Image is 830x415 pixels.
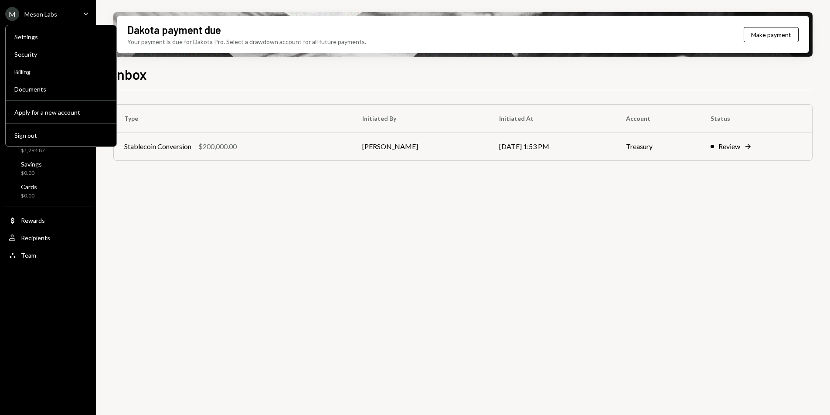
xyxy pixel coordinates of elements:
[616,105,700,133] th: Account
[9,46,113,62] a: Security
[24,10,57,18] div: Meson Labs
[5,247,91,263] a: Team
[21,252,36,259] div: Team
[5,230,91,245] a: Recipients
[9,105,113,120] button: Apply for a new account
[5,180,91,201] a: Cards$0.00
[9,29,113,44] a: Settings
[744,27,799,42] button: Make payment
[127,37,366,46] div: Your payment is due for Dakota Pro. Select a drawdown account for all future payments.
[127,23,221,37] div: Dakota payment due
[21,217,45,224] div: Rewards
[718,141,740,152] div: Review
[5,7,19,21] div: M
[5,158,91,179] a: Savings$0.00
[9,64,113,79] a: Billing
[9,128,113,143] button: Sign out
[14,51,108,58] div: Security
[198,141,237,152] div: $200,000.00
[9,81,113,97] a: Documents
[14,33,108,41] div: Settings
[352,133,489,160] td: [PERSON_NAME]
[14,132,108,139] div: Sign out
[14,68,108,75] div: Billing
[21,147,47,154] div: $1,294.87
[5,212,91,228] a: Rewards
[489,105,616,133] th: Initiated At
[124,141,191,152] div: Stablecoin Conversion
[14,85,108,93] div: Documents
[21,192,37,200] div: $0.00
[700,105,812,133] th: Status
[21,160,42,168] div: Savings
[352,105,489,133] th: Initiated By
[21,234,50,242] div: Recipients
[14,109,108,116] div: Apply for a new account
[113,65,147,83] h1: Inbox
[616,133,700,160] td: Treasury
[114,105,352,133] th: Type
[489,133,616,160] td: [DATE] 1:53 PM
[21,170,42,177] div: $0.00
[21,183,37,190] div: Cards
